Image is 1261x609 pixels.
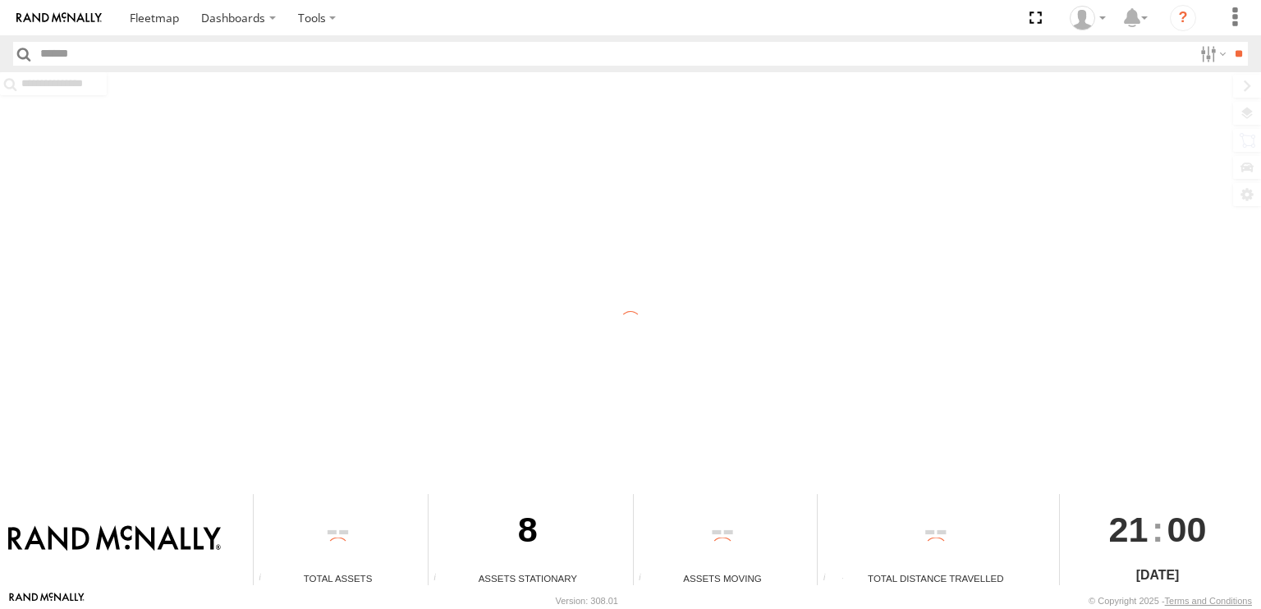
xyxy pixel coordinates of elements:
div: Assets Stationary [429,571,626,585]
div: Total number of assets current stationary. [429,573,453,585]
div: Total Distance Travelled [818,571,1053,585]
div: Assets Moving [634,571,812,585]
img: Rand McNally [8,525,221,553]
i: ? [1170,5,1196,31]
div: Version: 308.01 [556,596,618,606]
div: Total number of assets current in transit. [634,573,658,585]
span: 00 [1167,494,1207,565]
div: 8 [429,494,626,571]
div: © Copyright 2025 - [1089,596,1252,606]
div: : [1060,494,1254,565]
div: [DATE] [1060,565,1254,585]
div: Valeo Dash [1064,6,1112,30]
div: Total number of Enabled Assets [254,573,278,585]
div: Total distance travelled by all assets within specified date range and applied filters [818,573,842,585]
label: Search Filter Options [1194,42,1229,66]
img: rand-logo.svg [16,12,102,24]
a: Terms and Conditions [1165,596,1252,606]
a: Visit our Website [9,593,85,609]
span: 21 [1109,494,1149,565]
div: Total Assets [254,571,422,585]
